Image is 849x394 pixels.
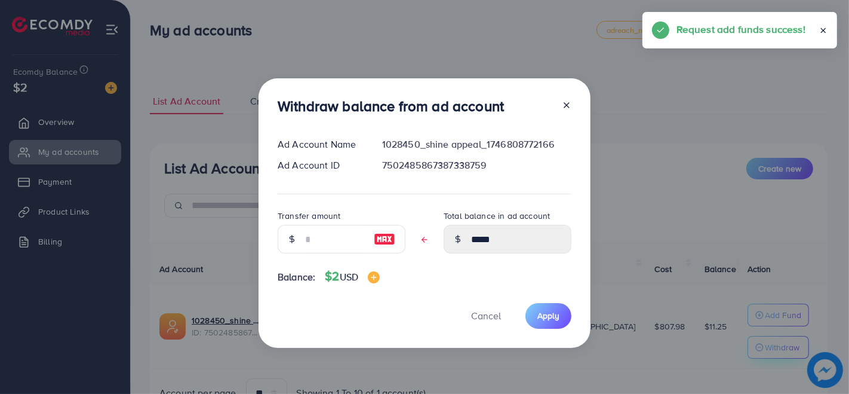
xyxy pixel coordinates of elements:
div: 7502485867387338759 [373,158,581,172]
div: Ad Account Name [268,138,373,151]
img: image [368,271,380,283]
span: Balance: [278,270,315,284]
h3: Withdraw balance from ad account [278,97,504,115]
img: image [374,232,395,246]
div: 1028450_shine appeal_1746808772166 [373,138,581,151]
h5: Request add funds success! [676,22,805,37]
button: Apply [525,303,571,329]
div: Ad Account ID [268,158,373,172]
button: Cancel [456,303,516,329]
span: Apply [537,310,559,322]
span: USD [340,270,358,283]
label: Transfer amount [278,210,340,222]
h4: $2 [325,269,380,284]
span: Cancel [471,309,501,322]
label: Total balance in ad account [444,210,550,222]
